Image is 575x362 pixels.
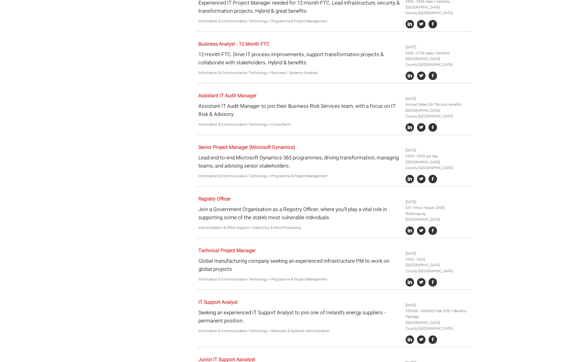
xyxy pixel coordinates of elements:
p: Seeking an experienced IT Support Analyst to join one of Ireland's energy suppliers - permanent p... [198,309,401,325]
li: [GEOGRAPHIC_DATA] County [GEOGRAPHIC_DATA] [406,108,470,119]
li: [DATE] [406,303,470,308]
li: €60k - €70k base + benefits [406,50,470,56]
p: Join a Government Organisation as a Registry Officer, where you’ll play a vital role in supportin... [198,205,401,222]
p: Assistant IT Audit Manager to join their Business Risk Services team, with a focus on IT Risk & A... [198,102,401,118]
p: Lead end-to-end Microsoft Dynamics 365 programmes, driving transformation, managing teams, and ad... [198,154,401,170]
p: Information & Communication Technology > Networks & Systems Administration [198,328,401,334]
p: Information & Communication Technology > Programme & Project Management [198,173,401,179]
p: Information & Communication Technology > Programme & Project Management [198,18,401,24]
li: [DATE] [406,148,470,153]
a: Assistant IT Audit Manager [198,92,256,99]
li: [DATE] [406,44,470,50]
p: Information & Communication Technology > Business / Systems Analysts [198,70,401,76]
a: Business Analyst - 12 Month FTC [198,40,269,48]
li: [GEOGRAPHIC_DATA] County [GEOGRAPHIC_DATA] [406,262,470,274]
li: [DATE] [406,251,470,257]
li: [GEOGRAPHIC_DATA] County [GEOGRAPHIC_DATA] [406,159,470,171]
li: [DATE] [406,96,470,102]
li: [GEOGRAPHIC_DATA] County [GEOGRAPHIC_DATA] [406,56,470,68]
p: Administration & Office Support > Data Entry & Word Processing [198,225,401,231]
li: €55000 - €60000/Year DOE + Benefits Package [406,308,470,320]
li: €550 - €600 [406,257,470,262]
p: 12-month FTC. Drive IT process improvements, support transformation projects & collaborate with s... [198,50,401,67]
li: Annual Salary 50-70k plus benefits [406,102,470,107]
li: Wollongong [GEOGRAPHIC_DATA] [406,211,470,223]
li: $31 /Hour +Super (DOE) [406,205,470,211]
a: Registry Officer [198,195,230,203]
a: Senior Project Manager (Microsoft Dynamics) [198,144,295,151]
li: [GEOGRAPHIC_DATA] County [GEOGRAPHIC_DATA] [406,5,470,16]
p: Information & Communication Technology > Programme & Project Management [198,277,401,282]
a: Technical Project Manager [198,247,255,254]
li: €500 - €600 per day [406,153,470,159]
p: Global manufacturing company seeking an experienced infrastructure PM to work on global projects [198,257,401,273]
li: [GEOGRAPHIC_DATA] County [GEOGRAPHIC_DATA] [406,320,470,332]
p: Information & Communication Technology > Consultants [198,122,401,127]
li: [DATE] [406,199,470,205]
a: IT Support Analyst [198,299,238,306]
